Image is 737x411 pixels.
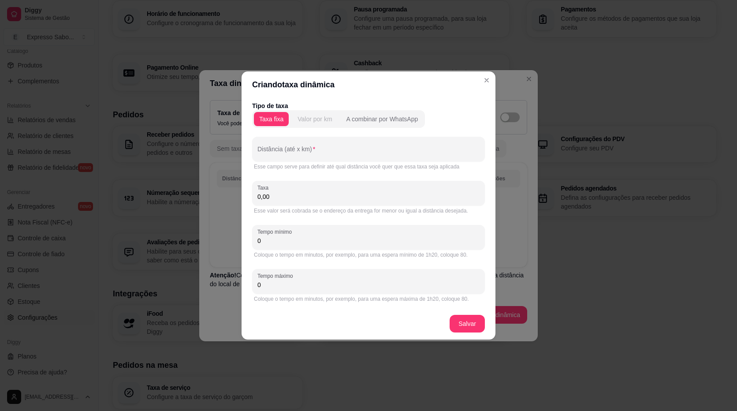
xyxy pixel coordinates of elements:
p: Tipo de taxa [252,101,485,110]
input: Taxa [257,192,480,201]
label: Tempo mínimo [257,228,295,235]
label: Tempo máximo [257,272,296,280]
label: Taxa [257,184,272,191]
div: Coloque o tempo em minutos, por exemplo, para uma espera mínimo de 1h20, coloque 80. [254,251,483,258]
input: Distância (até x km) [257,148,480,157]
div: Coloque o tempo em minutos, por exemplo, para uma espera máxima de 1h20, coloque 80. [254,295,483,303]
div: Esse campo serve para definir até qual distância você quer que essa taxa seja aplicada [254,163,483,170]
div: Valor por km [298,115,332,123]
header: Criando taxa dinâmica [242,71,495,98]
div: Esse valor será cobrada se o endereço da entrega for menor ou igual a distância desejada. [254,207,483,214]
input: Tempo máximo [257,280,480,289]
button: Salvar [450,315,485,333]
div: Taxa fixa [259,115,283,123]
div: A combinar por WhatsApp [346,115,418,123]
input: Tempo mínimo [257,236,480,245]
button: Close [480,73,494,87]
